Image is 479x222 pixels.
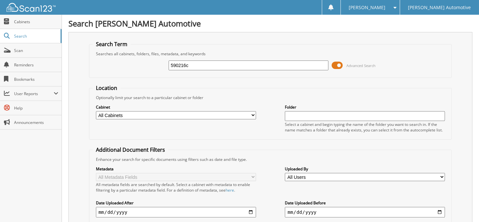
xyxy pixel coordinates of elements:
[7,3,56,12] img: scan123-logo-white.svg
[14,91,54,96] span: User Reports
[93,146,168,153] legend: Additional Document Filters
[96,207,256,217] input: start
[14,120,58,125] span: Announcements
[14,77,58,82] span: Bookmarks
[285,207,445,217] input: end
[408,6,471,9] span: [PERSON_NAME] Automotive
[93,51,449,57] div: Searches all cabinets, folders, files, metadata, and keywords
[285,104,445,110] label: Folder
[446,191,479,222] iframe: Chat Widget
[93,157,449,162] div: Enhance your search for specific documents using filters such as date and file type.
[14,33,57,39] span: Search
[96,200,256,206] label: Date Uploaded After
[14,19,58,25] span: Cabinets
[285,166,445,172] label: Uploaded By
[226,187,234,193] a: here
[346,63,376,68] span: Advanced Search
[96,104,256,110] label: Cabinet
[93,41,131,48] legend: Search Term
[68,18,472,29] h1: Search [PERSON_NAME] Automotive
[93,95,449,100] div: Optionally limit your search to a particular cabinet or folder
[285,122,445,133] div: Select a cabinet and begin typing the name of the folder you want to search in. If the name match...
[96,166,256,172] label: Metadata
[14,105,58,111] span: Help
[349,6,385,9] span: [PERSON_NAME]
[93,84,120,92] legend: Location
[14,48,58,53] span: Scan
[96,182,256,193] div: All metadata fields are searched by default. Select a cabinet with metadata to enable filtering b...
[14,62,58,68] span: Reminders
[285,200,445,206] label: Date Uploaded Before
